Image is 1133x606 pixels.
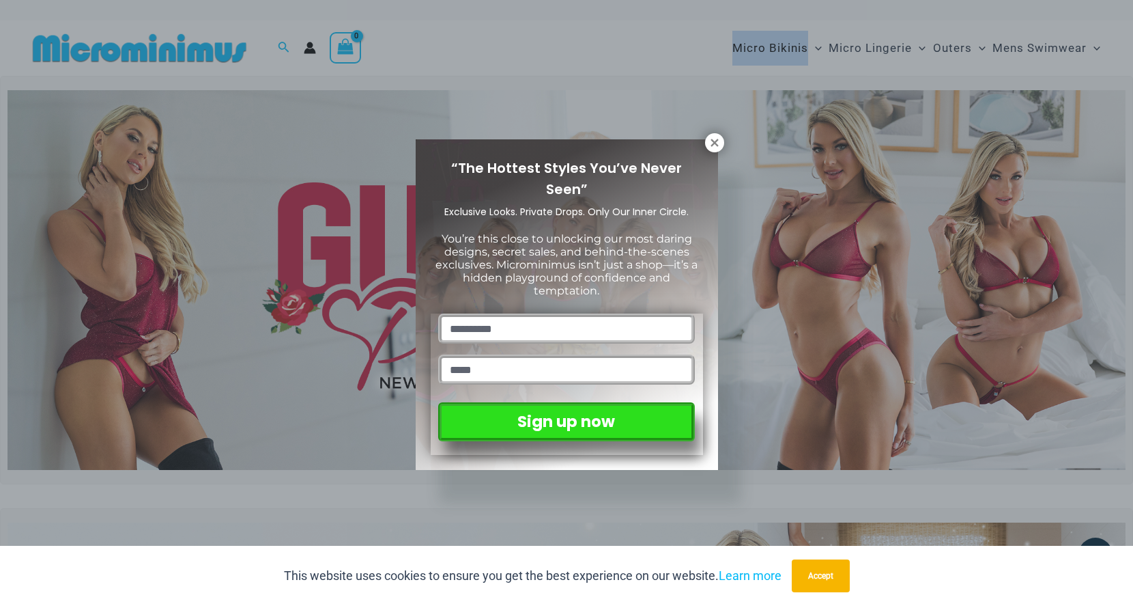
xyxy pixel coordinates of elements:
[438,402,694,441] button: Sign up now
[444,205,689,219] span: Exclusive Looks. Private Drops. Only Our Inner Circle.
[435,232,698,298] span: You’re this close to unlocking our most daring designs, secret sales, and behind-the-scenes exclu...
[792,560,850,592] button: Accept
[284,566,781,586] p: This website uses cookies to ensure you get the best experience on our website.
[719,568,781,583] a: Learn more
[705,133,724,152] button: Close
[451,159,682,199] span: “The Hottest Styles You’ve Never Seen”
